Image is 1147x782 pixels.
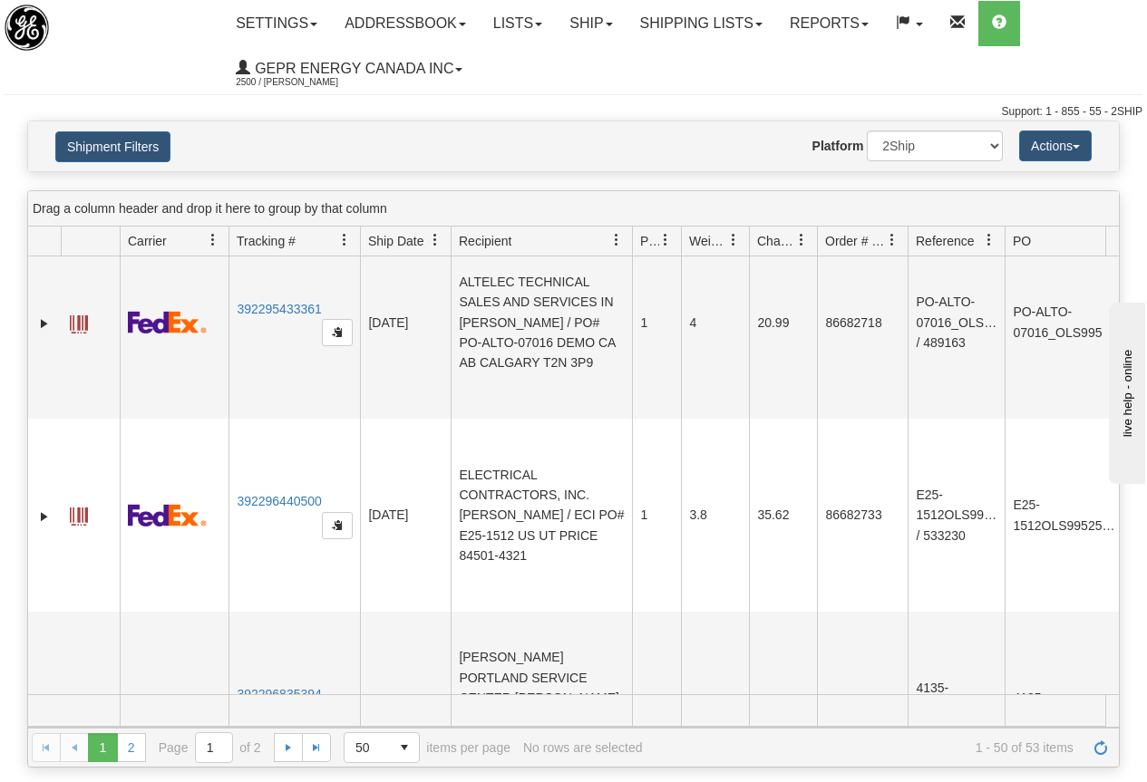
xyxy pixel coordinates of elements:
[817,226,908,419] td: 86682718
[228,227,360,256] th: Press ctrl + space to group
[360,227,451,256] th: Press ctrl + space to group
[749,226,817,419] td: 20.99
[237,494,321,508] a: 392296440500
[70,499,88,528] a: Label
[302,733,331,762] a: Go to the last page
[757,232,795,250] span: Charge
[237,232,296,250] span: Tracking #
[916,232,975,250] span: Reference
[128,311,207,333] img: 2 - FedEx Express®
[627,1,776,46] a: Shipping lists
[344,732,510,763] span: items per page
[222,1,331,46] a: Settings
[650,225,681,256] a: Packages filter column settings
[640,232,659,250] span: Packages
[877,225,908,256] a: Order # / Ship Request # filter column settings
[451,226,632,419] td: ALTELEC TECHNICAL SALES AND SERVICES IN [PERSON_NAME] / PO# PO-ALTO-07016 DEMO CA AB CALGARY T2N 3P9
[908,226,1005,419] td: PO-ALTO-07016_OLS995 / 489163
[908,227,1005,256] th: Press ctrl + space to group
[420,225,451,256] a: Ship Date filter column settings
[689,232,727,250] span: Weight
[480,1,556,46] a: Lists
[237,302,321,316] a: 392295433361
[360,226,451,419] td: [DATE]
[632,227,681,256] th: Press ctrl + space to group
[70,307,88,336] a: Label
[1005,227,1125,256] th: Press ctrl + space to group
[556,1,626,46] a: Ship
[5,104,1142,120] div: Support: 1 - 855 - 55 - 2SHIP
[274,733,303,762] a: Go to the next page
[908,419,1005,612] td: E25-1512OLS99525233 / 533230
[120,227,228,256] th: Press ctrl + space to group
[222,46,476,92] a: GEPR Energy Canada Inc 2500 / [PERSON_NAME]
[718,225,749,256] a: Weight filter column settings
[368,232,423,250] span: Ship Date
[35,507,53,526] a: Expand
[1005,226,1125,419] td: PO-ALTO-07016_OLS995
[35,314,53,333] a: Expand
[451,227,632,256] th: Press ctrl + space to group
[196,733,232,762] input: Page 1
[250,61,453,76] span: GEPR Energy Canada Inc
[601,225,632,256] a: Recipient filter column settings
[117,733,146,762] a: 2
[1013,232,1031,250] span: PO
[5,5,49,51] img: logo2500.jpg
[681,419,749,612] td: 3.8
[70,692,88,721] a: Label
[128,232,167,250] span: Carrier
[14,15,168,29] div: live help - online
[390,733,419,762] span: select
[355,739,379,757] span: 50
[974,225,1005,256] a: Reference filter column settings
[825,232,886,250] span: Order # / Ship Request #
[55,131,170,162] button: Shipment Filters
[360,419,451,612] td: [DATE]
[459,232,511,250] span: Recipient
[749,419,817,612] td: 35.62
[1094,225,1125,256] a: PO filter column settings
[776,1,882,46] a: Reports
[329,225,360,256] a: Tracking # filter column settings
[1086,733,1115,762] a: Refresh
[128,504,207,526] img: 2 - FedEx Express®
[1019,130,1092,161] button: Actions
[1005,419,1125,612] td: E25-1512OLS99525233
[632,226,681,419] td: 1
[632,419,681,612] td: 1
[322,319,353,346] button: Copy to clipboard
[681,227,749,256] th: Press ctrl + space to group
[322,512,353,539] button: Copy to clipboard
[237,687,321,701] a: 392296835394
[236,73,372,92] span: 2500 / [PERSON_NAME]
[331,1,480,46] a: Addressbook
[786,225,817,256] a: Charge filter column settings
[344,732,420,763] span: Page sizes drop down
[28,191,1119,227] div: grid grouping header
[681,226,749,419] td: 4
[817,419,908,612] td: 86682733
[1105,298,1145,483] iframe: chat widget
[451,419,632,612] td: ELECTRICAL CONTRACTORS, INC. [PERSON_NAME] / ECI PO# E25-1512 US UT PRICE 84501-4321
[61,227,120,256] th: Press ctrl + space to group
[817,227,908,256] th: Press ctrl + space to group
[812,137,864,155] label: Platform
[159,732,261,763] span: Page of 2
[749,227,817,256] th: Press ctrl + space to group
[88,733,117,762] span: Page 1
[655,740,1073,755] span: 1 - 50 of 53 items
[523,740,643,755] div: No rows are selected
[198,225,228,256] a: Carrier filter column settings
